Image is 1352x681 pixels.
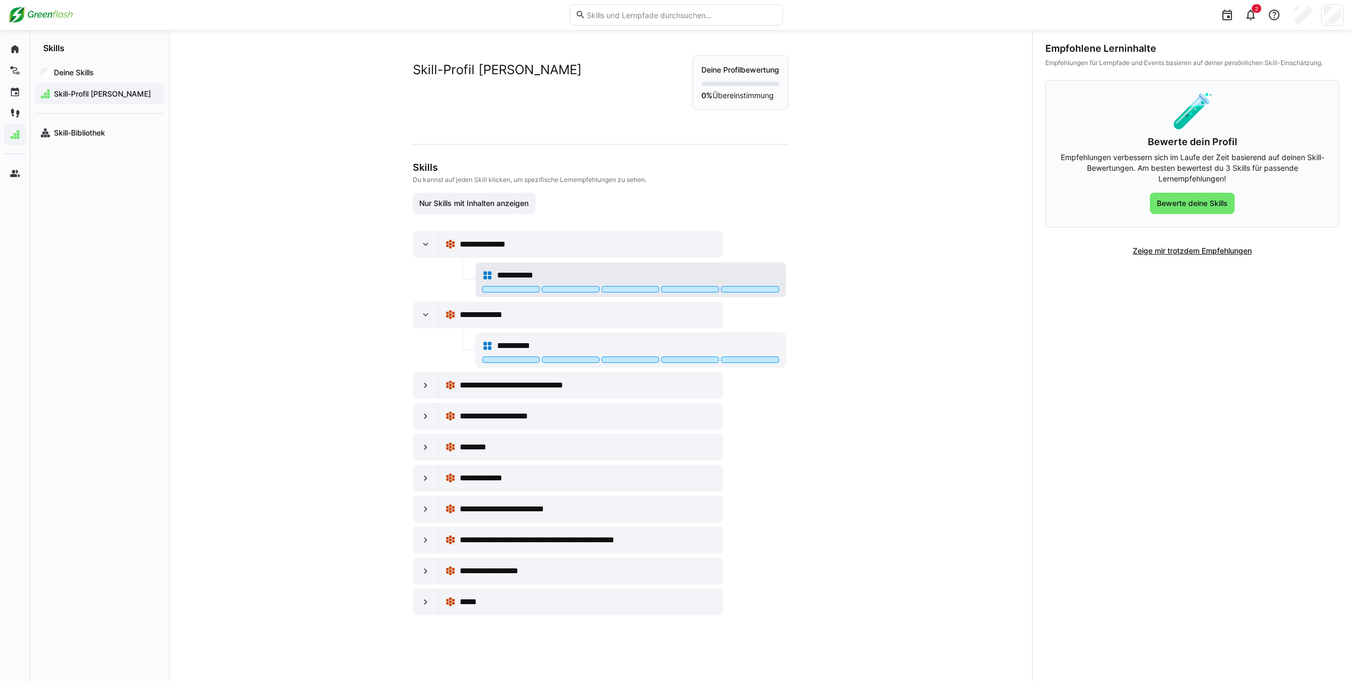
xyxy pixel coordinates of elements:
[1126,240,1259,262] button: Zeige mir trotzdem Empfehlungen
[1255,5,1258,12] span: 2
[1059,93,1326,128] div: 🧪
[52,89,159,99] span: Skill-Profil [PERSON_NAME]
[1045,43,1339,54] div: Empfohlene Lerninhalte
[1155,198,1229,209] span: Bewerte deine Skills
[701,91,713,100] strong: 0%
[1045,59,1339,67] div: Empfehlungen für Lernpfade und Events basieren auf deiner persönlichen Skill-Einschätzung.
[413,193,536,214] button: Nur Skills mit Inhalten anzeigen
[413,176,786,184] p: Du kannst auf jeden Skill klicken, um spezifische Lernempfehlungen zu sehen.
[1131,246,1253,256] span: Zeige mir trotzdem Empfehlungen
[413,62,582,78] h2: Skill-Profil [PERSON_NAME]
[1150,193,1235,214] button: Bewerte deine Skills
[1059,152,1326,184] p: Empfehlungen verbessern sich im Laufe der Zeit basierend auf deinen Skill-Bewertungen. Am besten ...
[701,65,779,75] p: Deine Profilbewertung
[1059,136,1326,148] h3: Bewerte dein Profil
[701,90,779,101] p: Übereinstimmung
[418,198,530,209] span: Nur Skills mit Inhalten anzeigen
[586,10,777,20] input: Skills und Lernpfade durchsuchen…
[413,162,786,173] h3: Skills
